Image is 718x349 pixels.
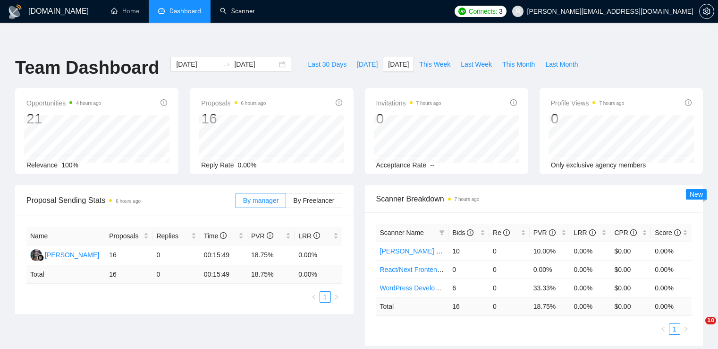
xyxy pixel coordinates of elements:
[380,247,475,255] a: [PERSON_NAME] Development
[308,291,320,303] li: Previous Page
[243,197,279,204] span: By manager
[234,59,277,70] input: End date
[30,249,42,261] img: RS
[699,4,714,19] button: setting
[376,297,449,315] td: Total
[610,260,651,279] td: $0.00
[223,61,230,68] span: swap-right
[699,8,714,15] a: setting
[204,232,227,240] span: Time
[530,242,570,260] td: 10.00%
[352,57,383,72] button: [DATE]
[201,97,266,109] span: Proposals
[658,323,669,335] li: Previous Page
[37,254,44,261] img: gigradar-bm.png
[683,326,689,332] span: right
[220,232,227,239] span: info-circle
[313,232,320,239] span: info-circle
[610,297,651,315] td: $ 0.00
[439,230,445,236] span: filter
[448,260,489,279] td: 0
[241,101,266,106] time: 6 hours ago
[267,232,273,239] span: info-circle
[311,294,317,300] span: left
[331,291,342,303] li: Next Page
[545,59,578,70] span: Last Month
[26,161,58,169] span: Relevance
[510,99,517,106] span: info-circle
[220,7,255,15] a: searchScanner
[320,292,330,302] a: 1
[570,260,611,279] td: 0.00%
[152,227,200,245] th: Replies
[700,8,714,15] span: setting
[570,242,611,260] td: 0.00%
[570,279,611,297] td: 0.00%
[570,297,611,315] td: 0.00 %
[105,265,152,284] td: 16
[334,294,339,300] span: right
[497,57,540,72] button: This Month
[456,57,497,72] button: Last Week
[489,279,530,297] td: 0
[308,291,320,303] button: left
[503,229,510,236] span: info-circle
[111,7,139,15] a: homeHome
[419,59,450,70] span: This Week
[152,265,200,284] td: 0
[533,229,556,236] span: PVR
[551,110,625,128] div: 0
[455,197,480,202] time: 7 hours ago
[674,229,681,236] span: info-circle
[469,6,497,17] span: Connects:
[530,260,570,279] td: 0.00%
[669,324,680,334] a: 1
[357,59,378,70] span: [DATE]
[251,232,273,240] span: PVR
[295,245,342,265] td: 0.00%
[448,242,489,260] td: 10
[467,229,473,236] span: info-circle
[630,229,637,236] span: info-circle
[200,265,247,284] td: 00:15:49
[116,199,141,204] time: 6 hours ago
[308,59,346,70] span: Last 30 Days
[247,265,295,284] td: 18.75 %
[295,265,342,284] td: 0.00 %
[669,323,680,335] li: 1
[448,297,489,315] td: 16
[551,161,646,169] span: Only exclusive agency members
[530,297,570,315] td: 18.75 %
[686,317,709,340] iframe: Intercom live chat
[551,97,625,109] span: Profile Views
[651,297,692,315] td: 0.00 %
[705,317,716,324] span: 10
[376,193,692,205] span: Scanner Breakdown
[614,229,636,236] span: CPR
[416,101,441,106] time: 7 hours ago
[414,57,456,72] button: This Week
[388,59,409,70] span: [DATE]
[298,232,320,240] span: LRR
[331,291,342,303] button: right
[383,57,414,72] button: [DATE]
[660,326,666,332] span: left
[530,279,570,297] td: 33.33%
[651,260,692,279] td: 0.00%
[461,59,492,70] span: Last Week
[458,8,466,15] img: upwork-logo.png
[651,279,692,297] td: 0.00%
[26,97,101,109] span: Opportunities
[26,265,105,284] td: Total
[160,99,167,106] span: info-circle
[152,245,200,265] td: 0
[515,8,521,15] span: user
[499,6,503,17] span: 3
[109,231,142,241] span: Proposals
[589,229,596,236] span: info-circle
[680,323,692,335] button: right
[293,197,334,204] span: By Freelancer
[610,242,651,260] td: $0.00
[76,101,101,106] time: 4 hours ago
